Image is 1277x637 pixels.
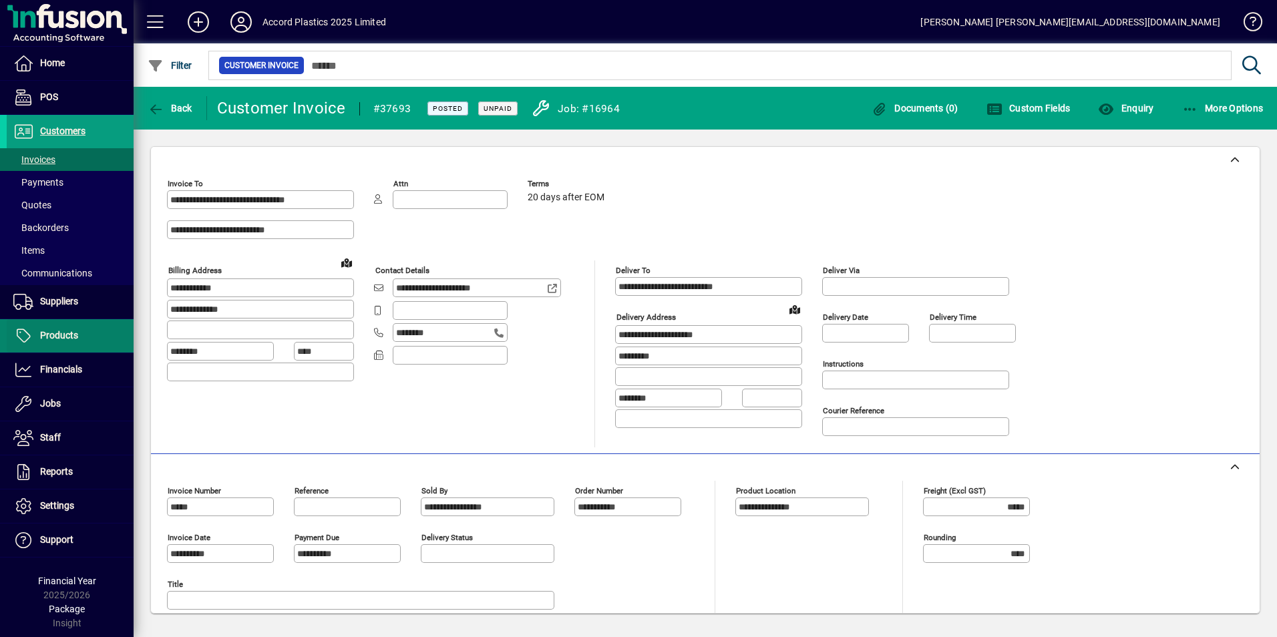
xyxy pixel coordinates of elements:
[13,268,92,278] span: Communications
[983,96,1074,120] button: Custom Fields
[40,91,58,102] span: POS
[7,353,134,387] a: Financials
[930,312,976,322] mat-label: Delivery time
[13,154,55,165] span: Invoices
[13,222,69,233] span: Backorders
[823,359,864,369] mat-label: Instructions
[421,486,447,495] mat-label: Sold by
[868,96,962,120] button: Documents (0)
[7,194,134,216] a: Quotes
[168,179,203,188] mat-label: Invoice To
[7,387,134,421] a: Jobs
[49,604,85,614] span: Package
[373,98,411,120] div: #37693
[784,298,805,320] a: View on map
[528,192,604,203] span: 20 days after EOM
[7,489,134,523] a: Settings
[148,60,192,71] span: Filter
[295,533,339,542] mat-label: Payment due
[521,95,623,121] a: Job: #16964
[40,296,78,306] span: Suppliers
[144,53,196,77] button: Filter
[13,177,63,188] span: Payments
[7,216,134,239] a: Backorders
[134,96,207,120] app-page-header-button: Back
[40,466,73,477] span: Reports
[7,285,134,318] a: Suppliers
[40,534,73,545] span: Support
[484,104,512,113] span: Unpaid
[13,200,51,210] span: Quotes
[40,500,74,511] span: Settings
[7,262,134,284] a: Communications
[168,580,183,589] mat-label: Title
[823,406,884,415] mat-label: Courier Reference
[1095,96,1157,120] button: Enquiry
[7,47,134,80] a: Home
[736,486,795,495] mat-label: Product location
[7,81,134,114] a: POS
[38,576,96,586] span: Financial Year
[823,266,860,275] mat-label: Deliver via
[40,364,82,375] span: Financials
[168,486,221,495] mat-label: Invoice number
[40,57,65,68] span: Home
[148,103,192,114] span: Back
[616,266,651,275] mat-label: Deliver To
[7,148,134,171] a: Invoices
[924,533,956,542] mat-label: Rounding
[217,97,346,119] div: Customer Invoice
[177,10,220,34] button: Add
[40,432,61,443] span: Staff
[393,179,408,188] mat-label: Attn
[823,312,868,322] mat-label: Delivery date
[336,252,357,273] a: View on map
[40,126,85,136] span: Customers
[872,103,958,114] span: Documents (0)
[433,104,463,113] span: Posted
[1179,96,1267,120] button: More Options
[220,10,262,34] button: Profile
[40,398,61,409] span: Jobs
[40,330,78,341] span: Products
[262,11,386,33] div: Accord Plastics 2025 Limited
[7,523,134,557] a: Support
[13,245,45,256] span: Items
[528,180,608,188] span: Terms
[7,455,134,489] a: Reports
[986,103,1071,114] span: Custom Fields
[7,171,134,194] a: Payments
[1182,103,1264,114] span: More Options
[558,98,620,120] div: Job: #16964
[920,11,1220,33] div: [PERSON_NAME] [PERSON_NAME][EMAIL_ADDRESS][DOMAIN_NAME]
[924,486,986,495] mat-label: Freight (excl GST)
[1098,103,1153,114] span: Enquiry
[144,96,196,120] button: Back
[224,59,299,72] span: Customer Invoice
[1234,3,1260,46] a: Knowledge Base
[421,533,473,542] mat-label: Delivery status
[7,319,134,353] a: Products
[7,421,134,455] a: Staff
[575,486,623,495] mat-label: Order number
[168,533,210,542] mat-label: Invoice date
[7,239,134,262] a: Items
[295,486,329,495] mat-label: Reference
